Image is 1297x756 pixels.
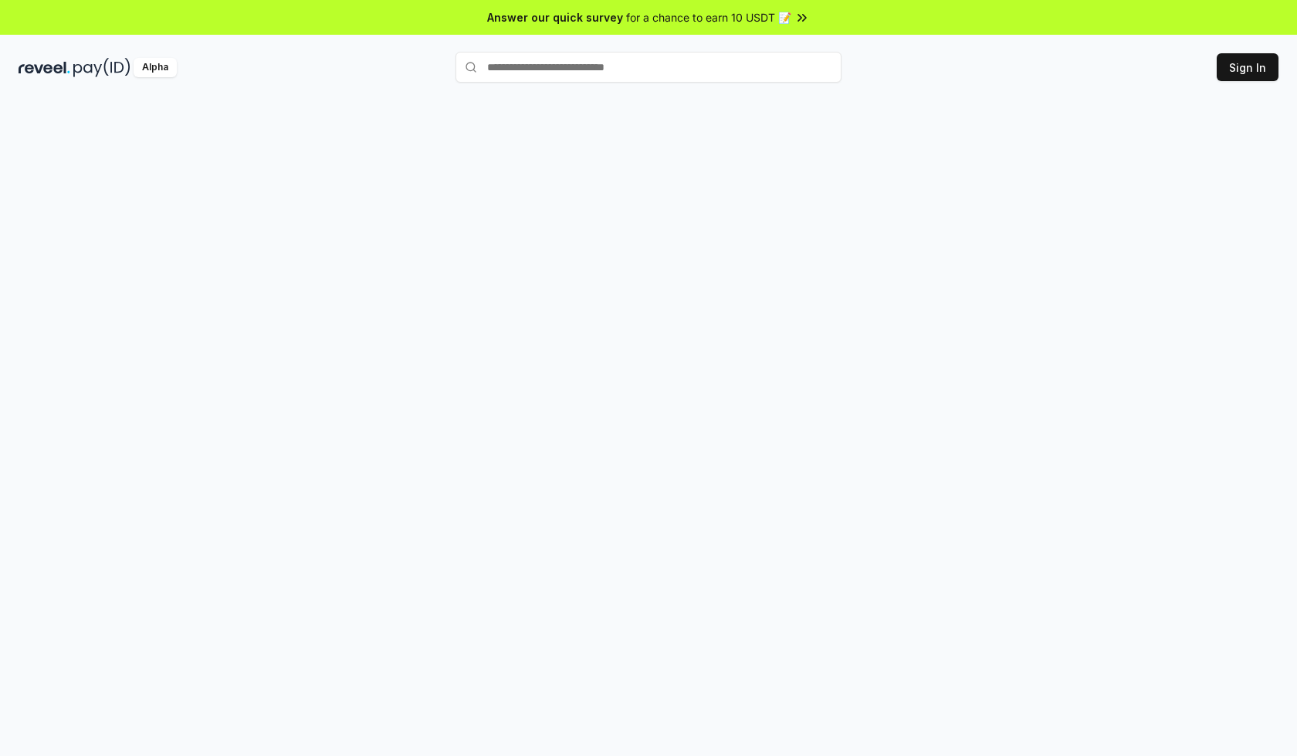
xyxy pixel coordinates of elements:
[19,58,70,77] img: reveel_dark
[487,9,623,25] span: Answer our quick survey
[73,58,130,77] img: pay_id
[1217,53,1278,81] button: Sign In
[626,9,791,25] span: for a chance to earn 10 USDT 📝
[134,58,177,77] div: Alpha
